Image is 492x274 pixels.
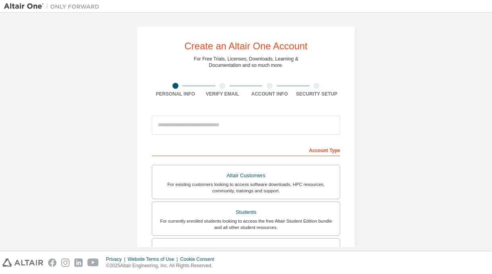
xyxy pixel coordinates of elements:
img: instagram.svg [61,258,70,267]
div: Altair Customers [157,170,335,181]
div: Personal Info [152,91,199,97]
div: For Free Trials, Licenses, Downloads, Learning & Documentation and so much more. [194,56,298,68]
div: For existing customers looking to access software downloads, HPC resources, community, trainings ... [157,181,335,194]
p: © 2025 Altair Engineering, Inc. All Rights Reserved. [106,262,219,269]
div: Create an Altair One Account [184,41,308,51]
img: Altair One [4,2,103,10]
div: Verify Email [199,91,246,97]
div: Account Type [152,143,340,156]
div: Account Info [246,91,293,97]
img: youtube.svg [87,258,99,267]
img: linkedin.svg [74,258,83,267]
div: Faculty [157,243,335,254]
div: Students [157,207,335,218]
div: Cookie Consent [180,256,219,262]
div: Security Setup [293,91,341,97]
div: For currently enrolled students looking to access the free Altair Student Edition bundle and all ... [157,218,335,231]
img: facebook.svg [48,258,56,267]
div: Privacy [106,256,128,262]
img: altair_logo.svg [2,258,43,267]
div: Website Terms of Use [128,256,180,262]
